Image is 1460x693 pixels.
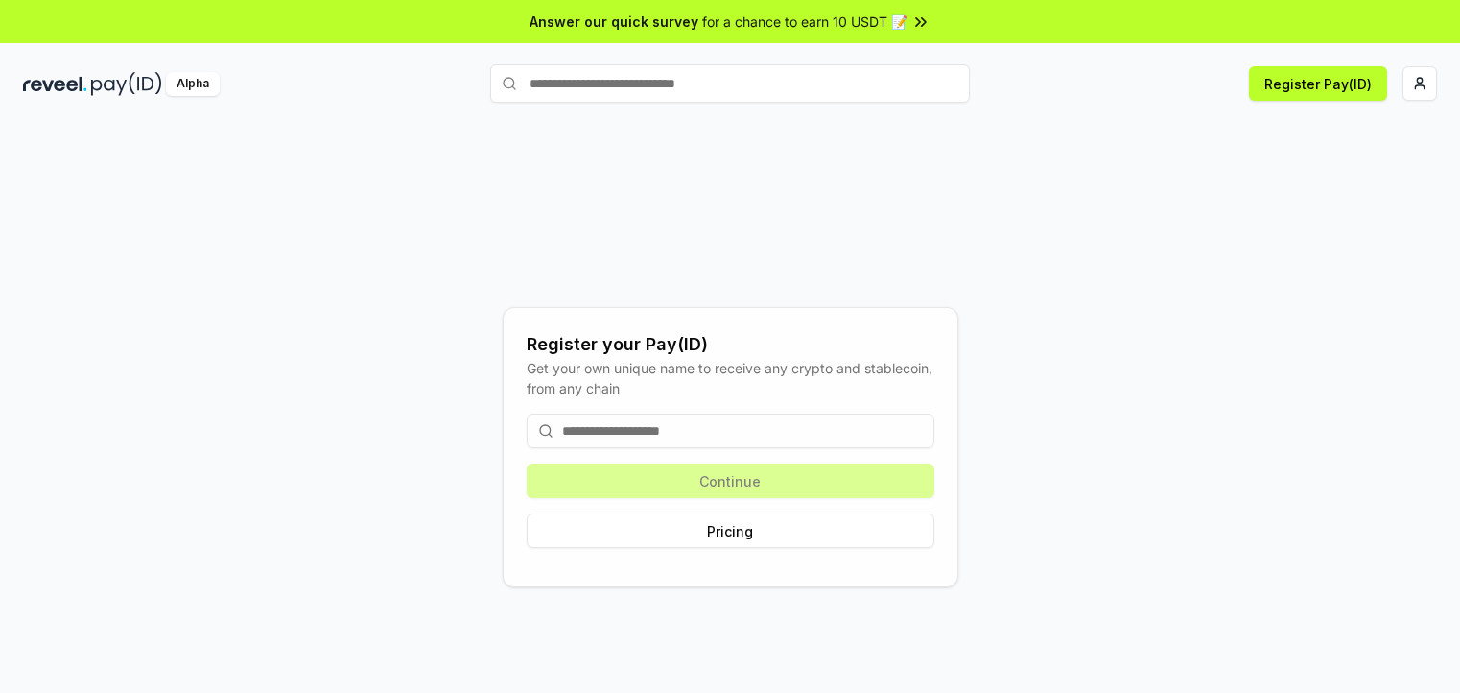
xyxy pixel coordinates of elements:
[530,12,698,32] span: Answer our quick survey
[166,72,220,96] div: Alpha
[527,358,934,398] div: Get your own unique name to receive any crypto and stablecoin, from any chain
[91,72,162,96] img: pay_id
[702,12,907,32] span: for a chance to earn 10 USDT 📝
[527,514,934,548] button: Pricing
[23,72,87,96] img: reveel_dark
[527,331,934,358] div: Register your Pay(ID)
[1249,66,1387,101] button: Register Pay(ID)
